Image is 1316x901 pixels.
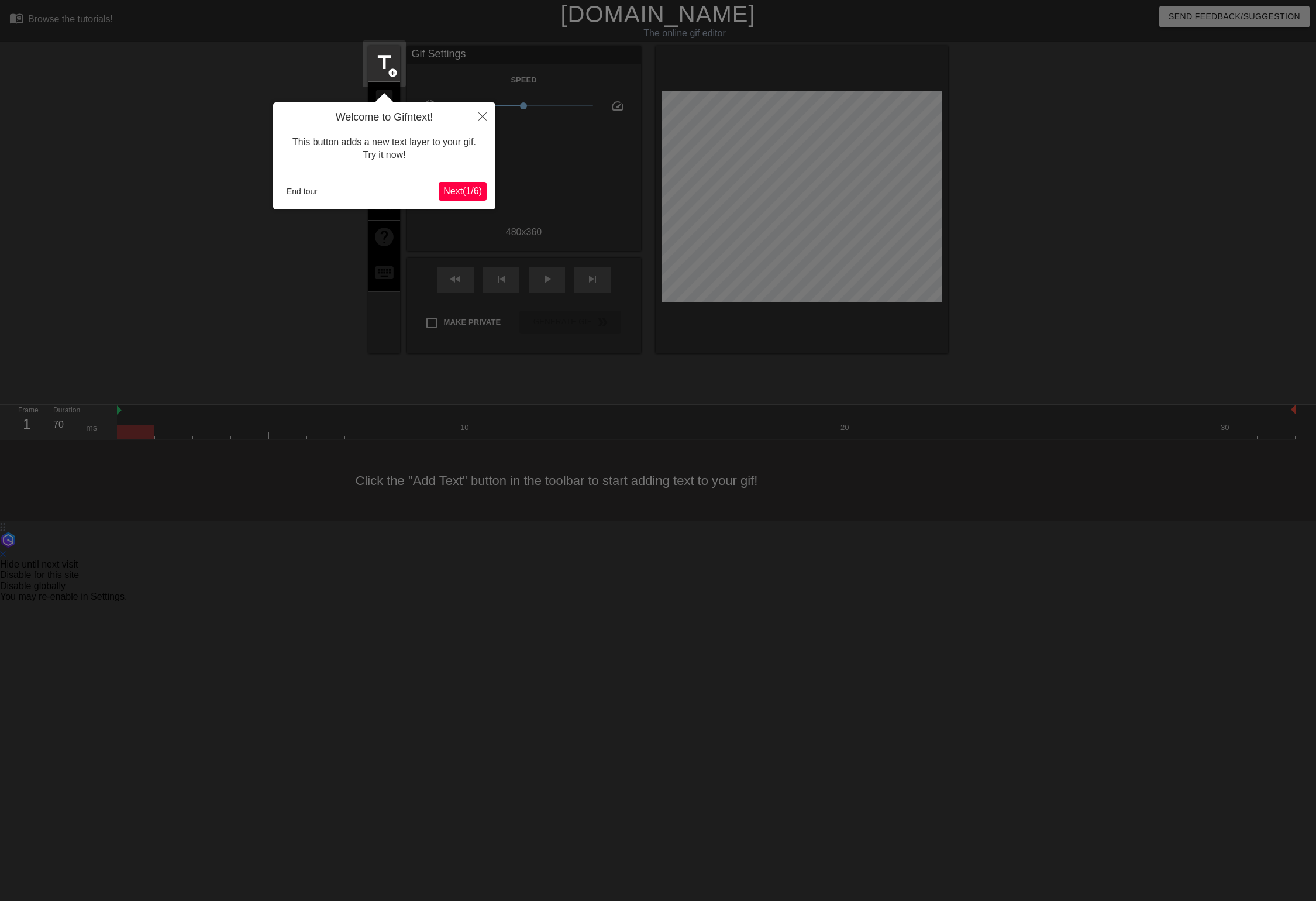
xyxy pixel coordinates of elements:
button: End tour [282,183,322,200]
h4: Welcome to Gifntext! [282,111,487,124]
button: Close [470,102,495,129]
div: This button adds a new text layer to your gif. Try it now! [282,124,487,174]
span: Next ( 1 / 6 ) [443,186,482,196]
button: Next [439,182,487,201]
